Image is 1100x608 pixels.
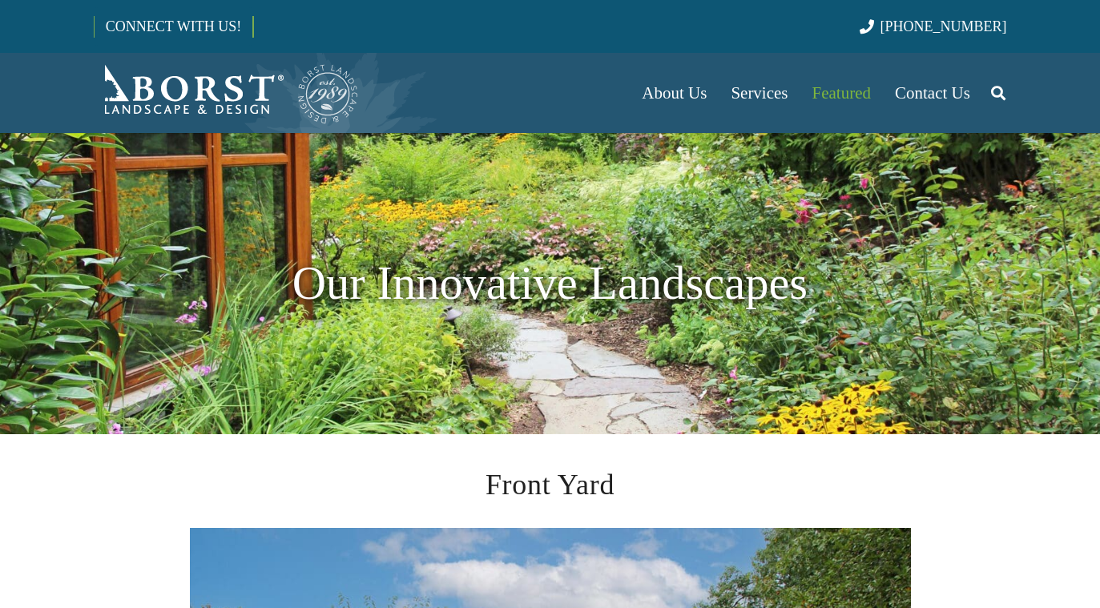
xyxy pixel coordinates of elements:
a: About Us [630,53,719,133]
a: CONNECT WITH US! [95,7,252,46]
a: Search [982,73,1014,113]
a: Borst-Logo [94,61,360,125]
a: Services [719,53,800,133]
span: [PHONE_NUMBER] [880,18,1007,34]
a: Featured [800,53,883,133]
span: About Us [642,83,707,103]
a: [PHONE_NUMBER] [860,18,1006,34]
h2: Front Yard [190,463,911,506]
span: Featured [812,83,871,103]
span: Contact Us [895,83,970,103]
a: Contact Us [883,53,982,133]
h1: Our Innovative Landscapes [94,248,1007,319]
span: Services [731,83,788,103]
